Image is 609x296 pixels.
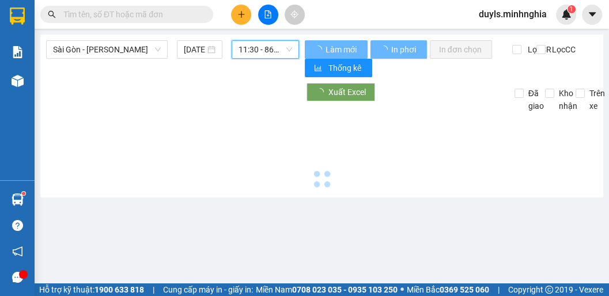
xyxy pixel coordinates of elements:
span: bar-chart [314,64,324,73]
span: search [48,10,56,18]
sup: 1 [568,5,576,13]
span: loading [314,45,324,54]
img: warehouse-icon [12,193,24,206]
span: Hỗ trợ kỹ thuật: [39,283,144,296]
span: loading [380,45,389,54]
span: duyls.minhnghia [470,7,556,21]
button: aim [285,5,305,25]
span: notification [12,246,23,257]
span: Miền Bắc [407,283,489,296]
span: message [12,272,23,283]
span: 11:30 - 86B-009.78 [239,41,292,58]
button: Làm mới [305,40,368,59]
img: logo-vxr [10,7,25,25]
span: In phơi [391,43,418,56]
button: In đơn chọn [430,40,493,59]
input: 15/08/2025 [184,43,205,56]
button: Xuất Excel [307,83,375,101]
button: caret-down [582,5,602,25]
span: Thống kê [328,62,363,74]
button: In phơi [370,40,427,59]
span: | [153,283,154,296]
img: icon-new-feature [561,9,572,20]
span: Sài Gòn - Phan Rí [53,41,161,58]
span: ⚪️ [400,287,404,292]
span: question-circle [12,220,23,231]
img: solution-icon [12,46,24,58]
span: Xuất Excel [328,86,366,98]
img: warehouse-icon [12,75,24,87]
span: Lọc CR [523,43,553,56]
span: Lọc CC [547,43,577,56]
span: Làm mới [326,43,358,56]
span: 1 [569,5,573,13]
span: Miền Nam [256,283,398,296]
strong: 0369 525 060 [440,285,489,294]
strong: 0708 023 035 - 0935 103 250 [292,285,398,294]
span: Đã giao [524,87,549,112]
span: | [498,283,500,296]
button: plus [231,5,251,25]
span: plus [237,10,245,18]
button: bar-chartThống kê [305,59,372,77]
span: copyright [545,286,553,294]
button: file-add [258,5,278,25]
span: caret-down [587,9,597,20]
span: file-add [264,10,272,18]
sup: 1 [22,192,25,195]
span: loading [316,88,328,96]
span: aim [290,10,298,18]
span: Cung cấp máy in - giấy in: [163,283,253,296]
span: Kho nhận [554,87,582,112]
input: Tìm tên, số ĐT hoặc mã đơn [63,8,199,21]
strong: 1900 633 818 [94,285,144,294]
